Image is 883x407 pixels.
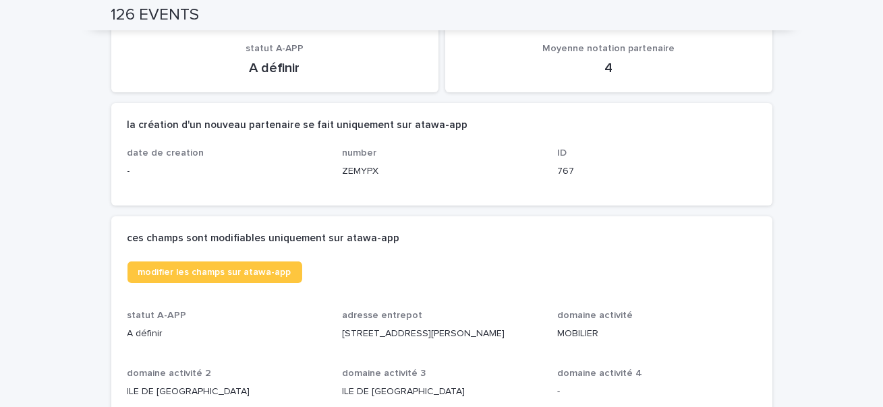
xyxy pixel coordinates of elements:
[557,311,633,320] span: domaine activité
[342,311,422,320] span: adresse entrepot
[127,385,326,399] p: ILE DE [GEOGRAPHIC_DATA]
[557,164,756,179] p: 767
[127,148,204,158] span: date de creation
[557,385,756,399] p: -
[542,44,675,53] span: Moyenne notation partenaire
[557,148,567,158] span: ID
[127,60,422,76] p: A définir
[138,268,291,277] span: modifier les champs sur atawa-app
[127,261,302,283] a: modifier les champs sur atawa-app
[127,311,187,320] span: statut A-APP
[127,232,400,245] h2: ces champs sont modifiables uniquement sur atawa-app
[127,164,326,179] p: -
[111,5,200,25] h2: 126 EVENTS
[557,369,642,378] span: domaine activité 4
[342,385,541,399] p: ILE DE [GEOGRAPHIC_DATA]
[342,164,541,179] p: ZEMYPX
[342,327,541,341] p: [STREET_ADDRESS][PERSON_NAME]
[127,119,468,131] h2: la création d'un nouveau partenaire se fait uniquement sur atawa-app
[557,327,756,341] p: MOBILIER
[342,369,426,378] span: domaine activité 3
[127,369,212,378] span: domaine activité 2
[461,60,756,76] p: 4
[342,148,376,158] span: number
[246,44,304,53] span: statut A-APP
[127,327,326,341] p: A définir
